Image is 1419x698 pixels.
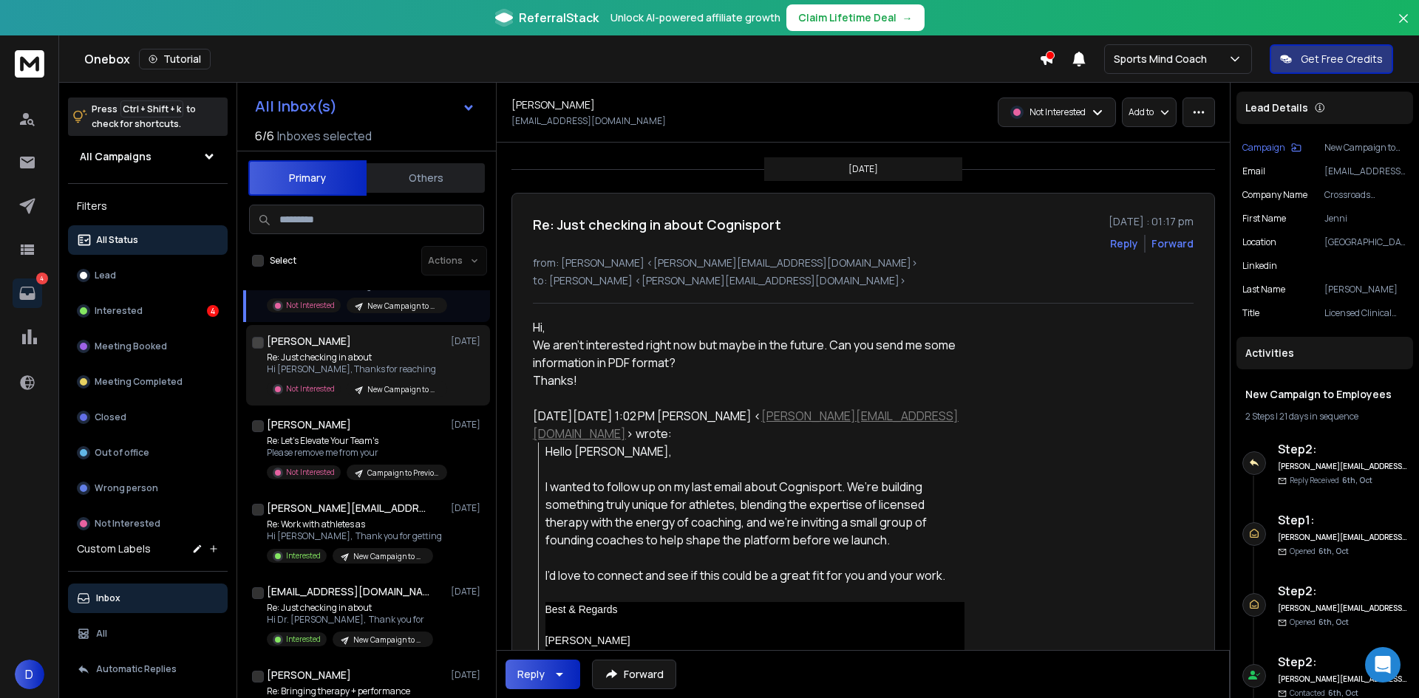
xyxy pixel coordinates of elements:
[517,667,545,682] div: Reply
[367,384,438,395] p: New Campaign to Employees
[68,584,228,613] button: Inbox
[68,654,228,684] button: Automatic Replies
[533,256,1194,270] p: from: [PERSON_NAME] <[PERSON_NAME][EMAIL_ADDRESS][DOMAIN_NAME]>
[286,383,335,394] p: Not Interested
[1270,44,1393,74] button: Get Free Credits
[92,102,196,131] p: Press to check for shortcuts.
[15,660,44,689] button: D
[270,255,296,267] label: Select
[1242,142,1301,154] button: Campaign
[68,261,228,290] button: Lead
[1290,546,1349,557] p: Opened
[1245,100,1308,115] p: Lead Details
[95,447,149,459] p: Out of office
[68,367,228,397] button: Meeting Completed
[511,97,595,112] h1: [PERSON_NAME]
[1030,106,1086,118] p: Not Interested
[68,473,228,503] button: Wrong person
[1245,411,1404,422] div: |
[1278,461,1407,472] h6: [PERSON_NAME][EMAIL_ADDRESS][DOMAIN_NAME]
[267,519,442,530] p: Re: Work with athletes as
[255,127,274,145] span: 6 / 6
[286,634,321,645] p: Interested
[1242,189,1307,201] p: Company Name
[1242,307,1259,319] p: title
[95,376,183,388] p: Meeting Completed
[1328,688,1358,698] span: 6th, Oct
[1324,189,1407,201] p: Crossroads [MEDICAL_DATA] Center, LLC, [GEOGRAPHIC_DATA], [GEOGRAPHIC_DATA]
[286,300,335,311] p: Not Interested
[519,9,599,27] span: ReferralStack
[120,100,183,117] span: Ctrl + Shift + k
[80,149,152,164] h1: All Campaigns
[1278,603,1407,614] h6: [PERSON_NAME][EMAIL_ADDRESS][DOMAIN_NAME]
[848,163,878,175] p: [DATE]
[1324,142,1407,154] p: New Campaign to Employees
[533,407,964,442] div: [DATE][DATE] 1:02 PM [PERSON_NAME] < > wrote:
[1242,142,1285,154] p: Campaign
[95,270,116,281] p: Lead
[96,592,120,604] p: Inbox
[533,214,781,235] h1: Re: Just checking in about Cognisport
[96,628,107,640] p: All
[1151,236,1194,251] div: Forward
[267,584,429,599] h1: [EMAIL_ADDRESS][DOMAIN_NAME]
[267,417,351,432] h1: [PERSON_NAME]
[506,660,580,689] button: Reply
[1324,213,1407,225] p: Jenni
[277,127,372,145] h3: Inboxes selected
[267,435,444,447] p: Re: Let's Elevate Your Team's
[95,518,160,530] p: Not Interested
[267,447,444,459] p: Please remove me from your
[1394,9,1413,44] button: Close banner
[267,352,444,363] p: Re: Just checking in about
[610,10,780,25] p: Unlock AI-powered affiliate growth
[1318,617,1349,627] span: 6th, Oct
[68,509,228,538] button: Not Interested
[592,660,676,689] button: Forward
[139,49,211,69] button: Tutorial
[451,335,484,347] p: [DATE]
[1236,337,1413,369] div: Activities
[902,10,913,25] span: →
[36,273,48,284] p: 4
[1342,475,1372,485] span: 6th, Oct
[68,296,228,326] button: Interested4
[1324,165,1407,177] p: [EMAIL_ADDRESS][DOMAIN_NAME]
[68,619,228,649] button: All
[1278,582,1407,600] h6: Step 2 :
[1242,236,1276,248] p: location
[451,419,484,431] p: [DATE]
[267,685,444,697] p: Re: Bringing therapy + performance
[1279,410,1358,422] span: 21 days in sequence
[451,502,484,514] p: [DATE]
[1278,532,1407,543] h6: [PERSON_NAME][EMAIL_ADDRESS][DOMAIN_NAME]
[533,336,964,372] div: We aren't interested right now but maybe in the future. Can you send me some information in PDF f...
[68,332,228,361] button: Meeting Booked
[1110,236,1138,251] button: Reply
[1324,284,1407,295] p: [PERSON_NAME]
[267,363,444,375] p: Hi [PERSON_NAME], Thanks for reaching
[207,305,219,317] div: 4
[545,442,964,460] div: Hello [PERSON_NAME],
[545,649,964,680] div: Founder & CEO CogniSport
[1290,475,1372,486] p: Reply Received
[77,541,151,556] h3: Custom Labels
[533,372,964,389] div: Thanks!
[367,468,438,479] p: Campaign to Previous Prospects
[286,550,321,561] p: Interested
[84,49,1039,69] div: Onebox
[68,196,228,216] h3: Filters
[1245,387,1404,402] h1: New Campaign to Employees
[267,334,351,349] h1: [PERSON_NAME]
[267,501,429,516] h1: [PERSON_NAME][EMAIL_ADDRESS][DOMAIN_NAME]
[255,99,337,114] h1: All Inbox(s)
[68,438,228,468] button: Out of office
[1301,52,1383,66] p: Get Free Credits
[1318,546,1349,556] span: 6th, Oct
[451,586,484,598] p: [DATE]
[68,403,228,432] button: Closed
[353,551,424,562] p: New Campaign to Employees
